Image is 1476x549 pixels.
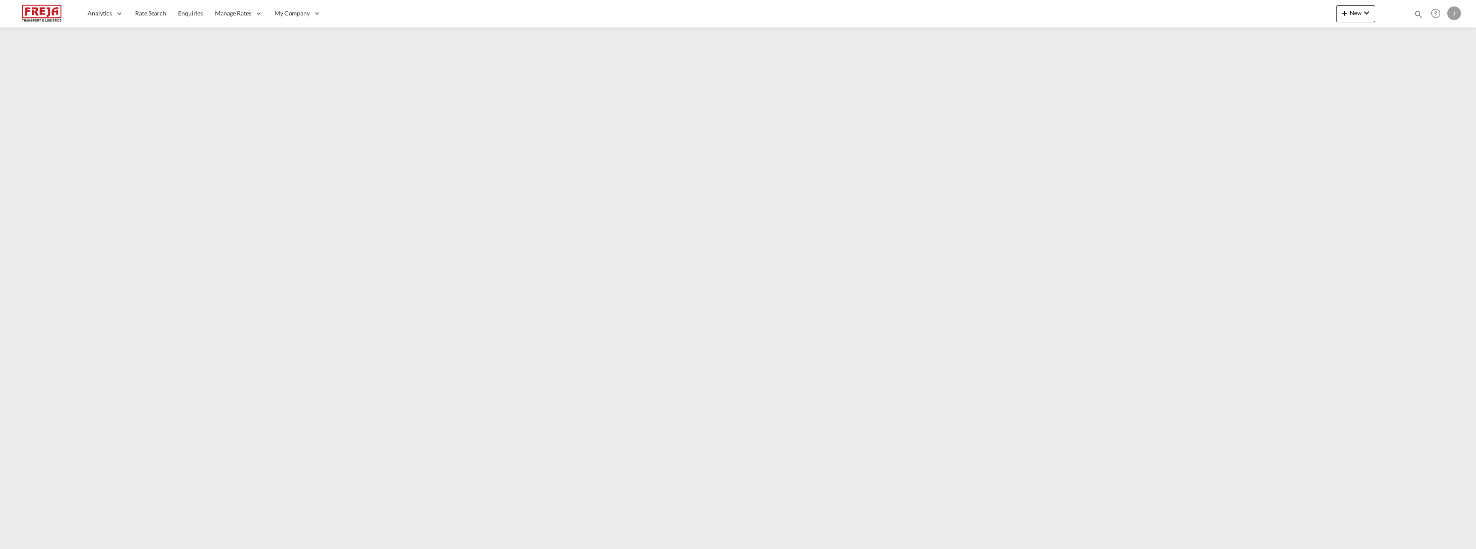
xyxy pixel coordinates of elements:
[88,9,112,18] span: Analytics
[178,9,203,17] span: Enquiries
[135,9,166,17] span: Rate Search
[1428,6,1447,21] div: Help
[1447,6,1461,20] div: J
[1414,9,1423,22] div: icon-magnify
[13,4,71,23] img: 586607c025bf11f083711d99603023e7.png
[1340,8,1350,18] md-icon: icon-plus 400-fg
[1361,8,1372,18] md-icon: icon-chevron-down
[275,9,310,18] span: My Company
[1340,9,1372,16] span: New
[1428,6,1443,21] span: Help
[215,9,251,18] span: Manage Rates
[1414,9,1423,19] md-icon: icon-magnify
[1336,5,1375,22] button: icon-plus 400-fgNewicon-chevron-down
